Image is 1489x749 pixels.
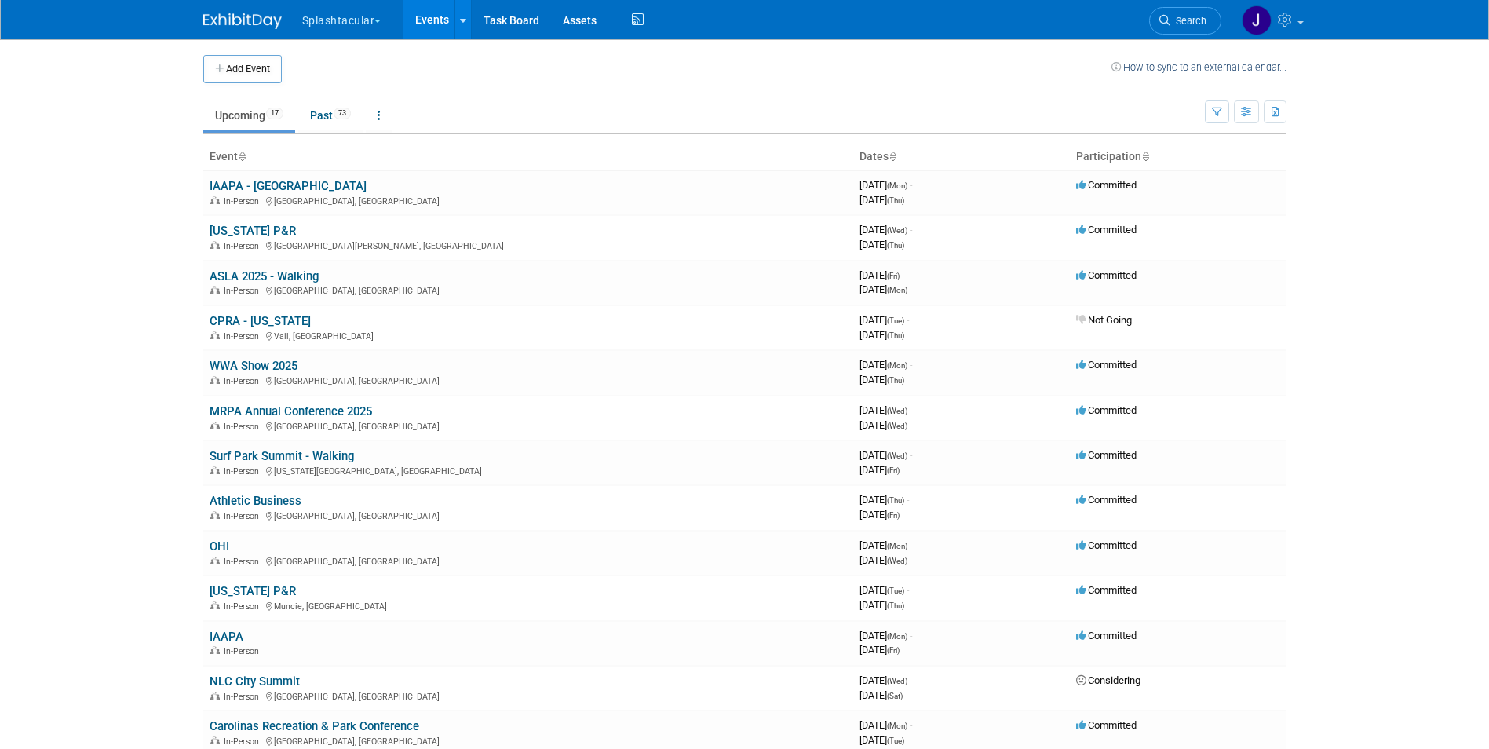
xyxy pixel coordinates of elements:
[859,719,912,731] span: [DATE]
[902,269,904,281] span: -
[1242,5,1272,35] img: Jimmy Nigh
[859,554,907,566] span: [DATE]
[210,329,847,342] div: Vail, [GEOGRAPHIC_DATA]
[887,632,907,641] span: (Mon)
[210,674,300,689] a: NLC City Summit
[210,194,847,206] div: [GEOGRAPHIC_DATA], [GEOGRAPHIC_DATA]
[907,584,909,596] span: -
[859,239,904,250] span: [DATE]
[203,55,282,83] button: Add Event
[224,736,264,747] span: In-Person
[859,283,907,295] span: [DATE]
[859,194,904,206] span: [DATE]
[210,283,847,296] div: [GEOGRAPHIC_DATA], [GEOGRAPHIC_DATA]
[224,376,264,386] span: In-Person
[210,584,296,598] a: [US_STATE] P&R
[224,557,264,567] span: In-Person
[210,539,229,554] a: OHI
[210,734,847,747] div: [GEOGRAPHIC_DATA], [GEOGRAPHIC_DATA]
[907,314,909,326] span: -
[224,241,264,251] span: In-Person
[210,359,297,373] a: WWA Show 2025
[859,269,904,281] span: [DATE]
[887,736,904,745] span: (Tue)
[910,359,912,371] span: -
[859,630,912,641] span: [DATE]
[224,196,264,206] span: In-Person
[1170,15,1206,27] span: Search
[887,542,907,550] span: (Mon)
[859,644,900,656] span: [DATE]
[210,374,847,386] div: [GEOGRAPHIC_DATA], [GEOGRAPHIC_DATA]
[910,449,912,461] span: -
[238,150,246,163] a: Sort by Event Name
[859,314,909,326] span: [DATE]
[859,329,904,341] span: [DATE]
[910,179,912,191] span: -
[1149,7,1221,35] a: Search
[859,674,912,686] span: [DATE]
[210,376,220,384] img: In-Person Event
[210,599,847,612] div: Muncie, [GEOGRAPHIC_DATA]
[210,419,847,432] div: [GEOGRAPHIC_DATA], [GEOGRAPHIC_DATA]
[887,286,907,294] span: (Mon)
[887,196,904,205] span: (Thu)
[210,692,220,700] img: In-Person Event
[210,196,220,204] img: In-Person Event
[210,331,220,339] img: In-Person Event
[859,374,904,385] span: [DATE]
[853,144,1070,170] th: Dates
[203,13,282,29] img: ExhibitDay
[887,496,904,505] span: (Thu)
[887,586,904,595] span: (Tue)
[210,466,220,474] img: In-Person Event
[859,494,909,506] span: [DATE]
[910,404,912,416] span: -
[1076,404,1137,416] span: Committed
[859,359,912,371] span: [DATE]
[224,422,264,432] span: In-Person
[1076,269,1137,281] span: Committed
[266,108,283,119] span: 17
[224,466,264,477] span: In-Person
[210,404,372,418] a: MRPA Annual Conference 2025
[210,630,243,644] a: IAAPA
[210,464,847,477] div: [US_STATE][GEOGRAPHIC_DATA], [GEOGRAPHIC_DATA]
[224,646,264,656] span: In-Person
[210,554,847,567] div: [GEOGRAPHIC_DATA], [GEOGRAPHIC_DATA]
[1076,719,1137,731] span: Committed
[1076,584,1137,596] span: Committed
[1076,179,1137,191] span: Committed
[210,422,220,429] img: In-Person Event
[889,150,896,163] a: Sort by Start Date
[859,419,907,431] span: [DATE]
[210,286,220,294] img: In-Person Event
[1070,144,1286,170] th: Participation
[210,241,220,249] img: In-Person Event
[224,692,264,702] span: In-Person
[910,224,912,236] span: -
[887,422,907,430] span: (Wed)
[887,272,900,280] span: (Fri)
[1111,61,1286,73] a: How to sync to an external calendar...
[887,722,907,730] span: (Mon)
[210,509,847,521] div: [GEOGRAPHIC_DATA], [GEOGRAPHIC_DATA]
[910,539,912,551] span: -
[887,451,907,460] span: (Wed)
[887,601,904,610] span: (Thu)
[210,719,419,733] a: Carolinas Recreation & Park Conference
[887,361,907,370] span: (Mon)
[1076,494,1137,506] span: Committed
[210,557,220,564] img: In-Person Event
[210,314,311,328] a: CPRA - [US_STATE]
[210,449,354,463] a: Surf Park Summit - Walking
[887,466,900,475] span: (Fri)
[859,584,909,596] span: [DATE]
[910,719,912,731] span: -
[210,494,301,508] a: Athletic Business
[1141,150,1149,163] a: Sort by Participation Type
[210,601,220,609] img: In-Person Event
[210,646,220,654] img: In-Person Event
[887,511,900,520] span: (Fri)
[1076,224,1137,236] span: Committed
